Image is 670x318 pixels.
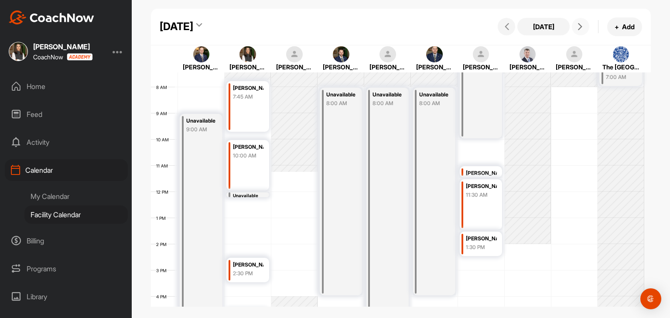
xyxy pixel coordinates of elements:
[67,53,92,61] img: CoachNow acadmey
[151,111,176,116] div: 9 AM
[233,260,264,270] div: [PERSON_NAME]
[151,163,177,168] div: 11 AM
[379,46,396,63] img: square_default-ef6cabf814de5a2bf16c804365e32c732080f9872bdf737d349900a9daf73cf9.png
[419,99,450,107] div: 8:00 AM
[186,116,217,126] div: Unavailable
[276,62,313,72] div: [PERSON_NAME]
[233,83,264,93] div: [PERSON_NAME]
[369,62,406,72] div: [PERSON_NAME]
[566,46,583,63] img: square_default-ef6cabf814de5a2bf16c804365e32c732080f9872bdf737d349900a9daf73cf9.png
[466,168,497,178] div: [PERSON_NAME]
[556,62,592,72] div: [PERSON_NAME]
[5,131,128,153] div: Activity
[33,53,92,61] div: CoachNow
[426,46,443,63] img: square_79f6e3d0e0224bf7dac89379f9e186cf.jpg
[24,205,128,224] div: Facility Calendar
[9,42,28,61] img: square_318c742b3522fe015918cc0bd9a1d0e8.jpg
[229,62,266,72] div: [PERSON_NAME]
[373,90,403,100] div: Unavailable
[326,99,357,107] div: 8:00 AM
[233,142,264,152] div: [PERSON_NAME]
[151,268,175,273] div: 3 PM
[326,90,357,100] div: Unavailable
[419,90,450,100] div: Unavailable
[151,137,178,142] div: 10 AM
[517,18,570,35] button: [DATE]
[239,46,256,63] img: square_318c742b3522fe015918cc0bd9a1d0e8.jpg
[183,62,219,72] div: [PERSON_NAME]
[323,62,359,72] div: [PERSON_NAME]
[615,22,619,31] span: +
[5,103,128,125] div: Feed
[466,243,497,251] div: 1:30 PM
[463,62,499,72] div: [PERSON_NAME]
[9,10,94,24] img: CoachNow
[233,192,264,199] div: Unavailable
[466,181,497,191] div: [PERSON_NAME]
[613,46,629,63] img: square_21a52c34a1b27affb0df1d7893c918db.jpg
[373,99,403,107] div: 8:00 AM
[160,19,193,34] div: [DATE]
[151,85,176,90] div: 8 AM
[233,270,264,277] div: 2:30 PM
[416,62,453,72] div: [PERSON_NAME]
[193,46,210,63] img: square_bee3fa92a6c3014f3bfa0d4fe7d50730.jpg
[233,152,264,160] div: 10:00 AM
[5,75,128,97] div: Home
[151,242,175,247] div: 2 PM
[333,46,349,63] img: square_50820e9176b40dfe1a123c7217094fa9.jpg
[24,187,128,205] div: My Calendar
[286,46,303,63] img: square_default-ef6cabf814de5a2bf16c804365e32c732080f9872bdf737d349900a9daf73cf9.png
[5,230,128,252] div: Billing
[606,73,637,81] div: 7:00 AM
[151,294,175,299] div: 4 PM
[33,43,92,50] div: [PERSON_NAME]
[151,189,177,195] div: 12 PM
[5,258,128,280] div: Programs
[640,288,661,309] div: Open Intercom Messenger
[5,286,128,308] div: Library
[473,46,489,63] img: square_default-ef6cabf814de5a2bf16c804365e32c732080f9872bdf737d349900a9daf73cf9.png
[233,93,264,101] div: 7:45 AM
[466,191,497,199] div: 11:30 AM
[509,62,546,72] div: [PERSON_NAME]
[186,126,217,133] div: 9:00 AM
[607,17,642,36] button: +Add
[520,46,536,63] img: square_b7f20754f9f8f6eaa06991cc1baa4178.jpg
[5,159,128,181] div: Calendar
[466,234,497,244] div: [PERSON_NAME]
[151,215,174,221] div: 1 PM
[602,62,639,72] div: The [GEOGRAPHIC_DATA]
